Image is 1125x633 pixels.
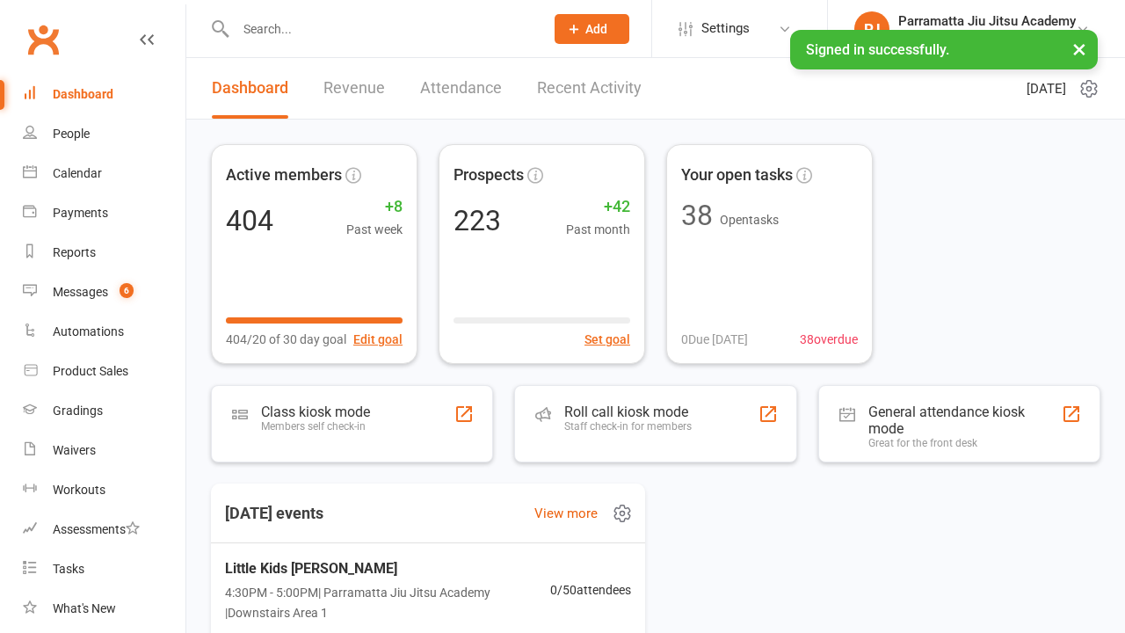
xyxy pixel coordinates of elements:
[23,273,185,312] a: Messages 6
[225,583,550,622] span: 4:30PM - 5:00PM | Parramatta Jiu Jitsu Academy | Downstairs Area 1
[550,580,631,600] span: 0 / 50 attendees
[353,330,403,349] button: Edit goal
[566,220,630,239] span: Past month
[806,41,949,58] span: Signed in successfully.
[53,166,102,180] div: Calendar
[53,364,128,378] div: Product Sales
[420,58,502,119] a: Attendance
[454,207,501,235] div: 223
[898,13,1076,29] div: Parramatta Jiu Jitsu Academy
[566,194,630,220] span: +42
[230,17,532,41] input: Search...
[564,420,692,433] div: Staff check-in for members
[23,114,185,154] a: People
[226,330,346,349] span: 404/20 of 30 day goal
[225,557,550,580] span: Little Kids [PERSON_NAME]
[53,245,96,259] div: Reports
[261,420,370,433] div: Members self check-in
[53,206,108,220] div: Payments
[564,404,692,420] div: Roll call kiosk mode
[1027,78,1066,99] span: [DATE]
[681,201,713,229] div: 38
[211,498,337,529] h3: [DATE] events
[226,163,342,188] span: Active members
[898,29,1076,45] div: Parramatta Jiu Jitsu Academy
[454,163,524,188] span: Prospects
[681,163,793,188] span: Your open tasks
[53,522,140,536] div: Assessments
[854,11,889,47] div: PJ
[720,213,779,227] span: Open tasks
[53,285,108,299] div: Messages
[120,283,134,298] span: 6
[53,127,90,141] div: People
[53,324,124,338] div: Automations
[800,330,858,349] span: 38 overdue
[23,154,185,193] a: Calendar
[53,87,113,101] div: Dashboard
[53,483,105,497] div: Workouts
[346,220,403,239] span: Past week
[537,58,642,119] a: Recent Activity
[23,431,185,470] a: Waivers
[23,193,185,233] a: Payments
[585,22,607,36] span: Add
[23,549,185,589] a: Tasks
[53,601,116,615] div: What's New
[23,470,185,510] a: Workouts
[53,443,96,457] div: Waivers
[23,75,185,114] a: Dashboard
[701,9,750,48] span: Settings
[212,58,288,119] a: Dashboard
[261,404,370,420] div: Class kiosk mode
[323,58,385,119] a: Revenue
[23,510,185,549] a: Assessments
[23,233,185,273] a: Reports
[868,437,1062,449] div: Great for the front desk
[23,352,185,391] a: Product Sales
[534,503,598,524] a: View more
[346,194,403,220] span: +8
[23,589,185,629] a: What's New
[681,330,748,349] span: 0 Due [DATE]
[1063,30,1095,68] button: ×
[555,14,629,44] button: Add
[21,18,65,62] a: Clubworx
[53,404,103,418] div: Gradings
[584,330,630,349] button: Set goal
[53,562,84,576] div: Tasks
[226,207,273,235] div: 404
[868,404,1062,437] div: General attendance kiosk mode
[23,391,185,431] a: Gradings
[23,312,185,352] a: Automations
